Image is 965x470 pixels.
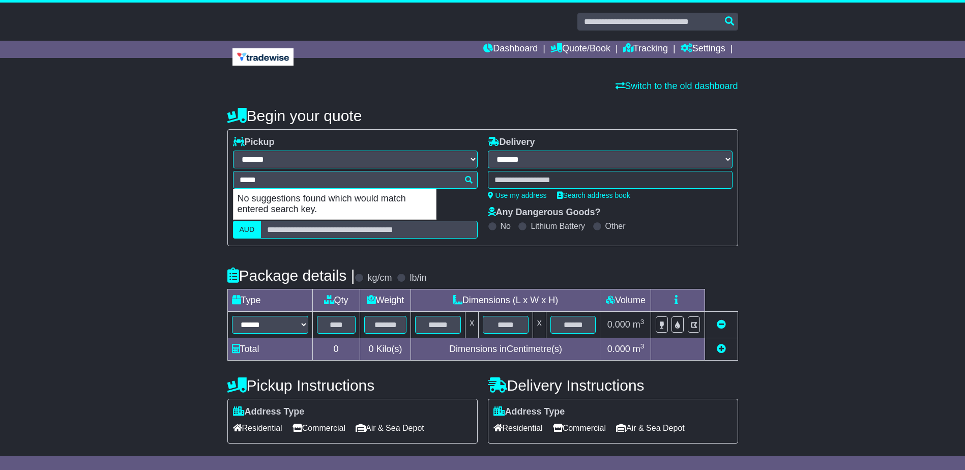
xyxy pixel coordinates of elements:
td: Kilo(s) [360,338,411,361]
h4: Package details | [227,267,355,284]
a: Tracking [623,41,668,58]
td: x [533,312,546,338]
label: Other [605,221,626,231]
span: m [633,319,645,330]
label: Delivery [488,137,535,148]
label: Address Type [233,406,305,418]
a: Dashboard [483,41,538,58]
span: Commercial [553,420,606,436]
h4: Delivery Instructions [488,377,738,394]
label: Pickup [233,137,275,148]
span: m [633,344,645,354]
td: Weight [360,289,411,312]
a: Search address book [557,191,630,199]
span: 0.000 [607,344,630,354]
label: lb/in [410,273,426,284]
label: Any Dangerous Goods? [488,207,601,218]
span: Residential [233,420,282,436]
h4: Pickup Instructions [227,377,478,394]
td: Volume [600,289,651,312]
a: Quote/Book [550,41,610,58]
td: Dimensions (L x W x H) [411,289,600,312]
td: 0 [312,338,360,361]
a: Settings [681,41,725,58]
label: Address Type [493,406,565,418]
td: Dimensions in Centimetre(s) [411,338,600,361]
p: No suggestions found which would match entered search key. [233,189,436,219]
sup: 3 [640,342,645,350]
a: Use my address [488,191,547,199]
span: Air & Sea Depot [356,420,424,436]
span: Commercial [293,420,345,436]
label: AUD [233,221,261,239]
a: Remove this item [717,319,726,330]
td: Type [227,289,312,312]
td: x [465,312,479,338]
label: No [501,221,511,231]
typeahead: Please provide city [233,171,478,189]
span: 0 [368,344,373,354]
span: 0.000 [607,319,630,330]
h4: Begin your quote [227,107,738,124]
span: Residential [493,420,543,436]
a: Switch to the old dashboard [616,81,738,91]
a: Add new item [717,344,726,354]
td: Qty [312,289,360,312]
span: Air & Sea Depot [616,420,685,436]
td: Total [227,338,312,361]
label: kg/cm [367,273,392,284]
label: Lithium Battery [531,221,585,231]
sup: 3 [640,318,645,326]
